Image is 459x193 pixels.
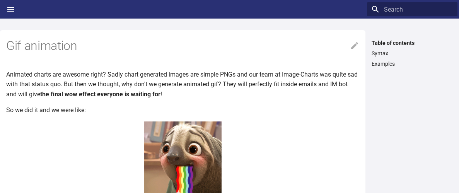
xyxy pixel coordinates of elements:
[372,50,453,57] a: Syntax
[6,105,359,115] p: So we did it and we were like:
[367,39,457,67] nav: Table of contents
[372,60,453,67] a: Examples
[367,39,457,46] label: Table of contents
[6,70,359,99] p: Animated charts are awesome right? Sadly chart generated images are simple PNGs and our team at I...
[40,91,160,98] strong: the final wow effect everyone is waiting for
[367,2,457,16] input: Search
[6,38,359,54] h1: Gif animation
